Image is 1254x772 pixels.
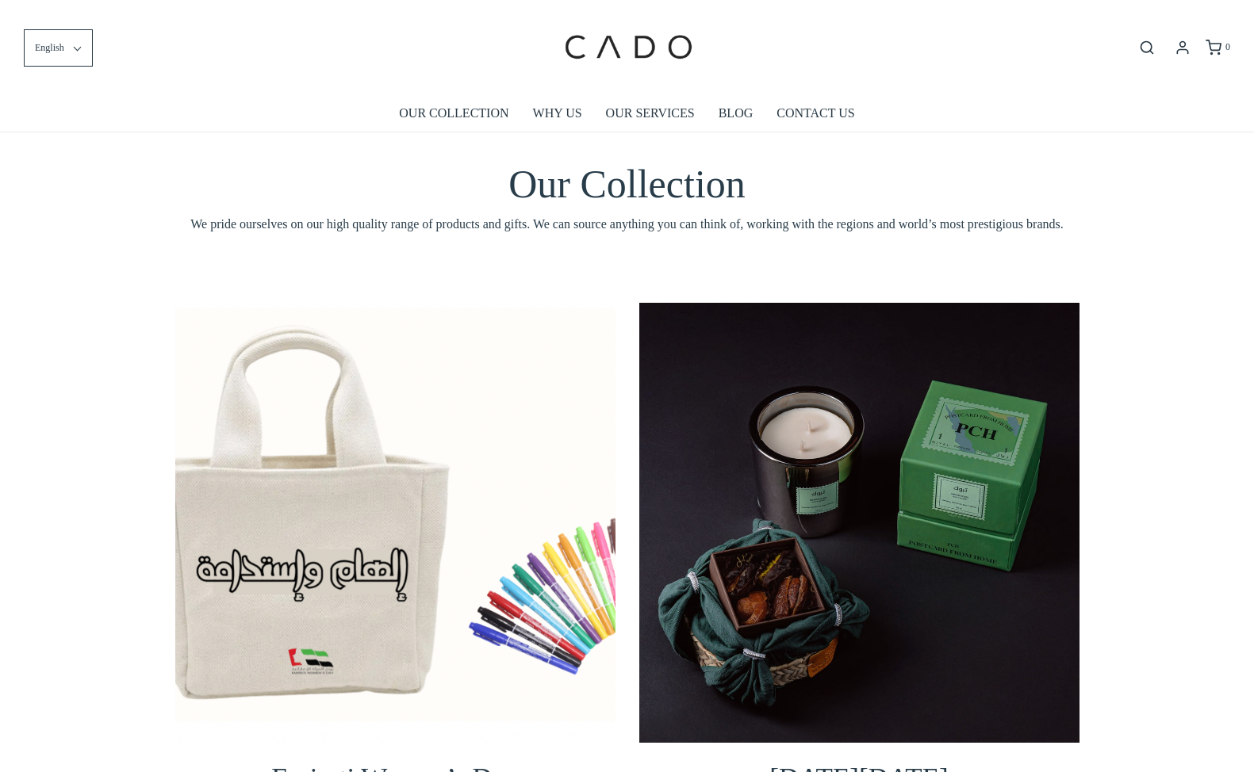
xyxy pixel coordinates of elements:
[639,303,1080,743] img: cado_gifting--_fja6726-1-1-1657775317757.jpg
[719,95,754,132] a: BLOG
[1133,39,1161,56] button: Open search bar
[24,29,93,67] button: English
[533,95,582,132] a: WHY US
[399,95,508,132] a: OUR COLLECTION
[777,95,854,132] a: CONTACT US
[508,162,746,206] span: Our Collection
[560,12,695,83] img: cadogifting
[35,40,64,55] span: English
[1204,40,1230,55] a: 0
[175,214,1080,235] span: We pride ourselves on our high quality range of products and gifts. We can source anything you ca...
[1225,41,1230,52] span: 0
[175,303,615,743] img: screenshot-20220711-at-064307-1657774959634.png
[606,95,695,132] a: OUR SERVICES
